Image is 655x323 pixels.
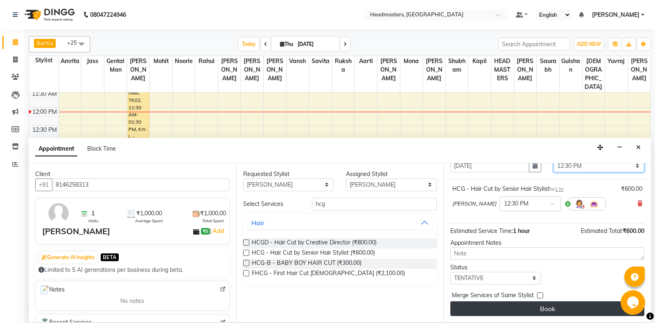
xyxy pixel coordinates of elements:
[452,200,496,208] span: [PERSON_NAME]
[30,90,59,98] div: 11:30 AM
[252,238,377,248] span: HCGD - Hair Cut by Creative Director (₹800.00)
[218,56,241,84] span: [PERSON_NAME]
[42,225,110,237] div: [PERSON_NAME]
[574,199,584,209] img: Hairdresser.png
[35,170,230,178] div: Client
[104,56,127,75] span: Gental Man
[555,186,564,192] span: 1 hr
[39,285,65,295] span: Notes
[35,142,77,156] span: Appointment
[632,141,644,154] button: Close
[623,227,644,235] span: ₹600.00
[59,56,81,66] span: Amrita
[202,218,224,224] span: Total Spent
[355,56,377,66] span: Aarti
[577,41,601,47] span: ADD NEW
[278,41,295,47] span: Thu
[537,56,559,75] span: Saurabh
[29,56,59,65] div: Stylist
[127,56,149,84] span: [PERSON_NAME]
[201,228,210,235] span: ₹0
[498,38,570,50] input: Search Appointment
[136,209,162,218] span: ₹1,000.00
[332,56,355,75] span: Ruksha
[128,89,148,159] div: nikki, TK02, 11:30 AM-01:30 PM, Krt-L - Keratin
[592,11,639,19] span: [PERSON_NAME]
[237,200,306,208] div: Select Services
[241,56,263,84] span: [PERSON_NAME]
[88,218,98,224] span: Visits
[581,227,623,235] span: Estimated Total:
[101,253,119,261] span: BETA
[200,209,226,218] span: ₹1,000.00
[450,301,644,316] button: Book
[628,56,650,84] span: [PERSON_NAME]
[31,126,59,134] div: 12:30 PM
[575,38,603,50] button: ADD NEW
[312,198,437,210] input: Search by service name
[91,209,95,218] span: 1
[246,215,434,230] button: Hair
[287,56,309,66] span: Vansh
[309,56,332,66] span: Savita
[468,56,491,66] span: Kapil
[446,56,468,75] span: Shubham
[52,178,230,191] input: Search by Name/Mobile/Email/Code
[135,218,163,224] span: Average Spent
[450,227,513,235] span: Estimated Service Time:
[295,38,336,50] input: 2025-09-04
[423,56,445,84] span: [PERSON_NAME]
[252,269,405,279] span: FHCG - First Hair Cut [DEMOGRAPHIC_DATA] (₹2,100.00)
[210,226,226,236] span: |
[252,248,375,259] span: HCG - Hair Cut by Senior Hair Stylist (₹600.00)
[31,108,59,116] div: 12:00 PM
[21,3,77,26] img: logo
[560,56,582,75] span: Gulshan
[39,252,97,263] button: Generate AI Insights
[120,297,144,305] span: No notes
[211,226,226,236] a: Add
[87,145,116,152] span: Block Time
[36,40,50,46] span: Aarti
[583,56,605,92] span: [DEMOGRAPHIC_DATA]
[605,56,628,66] span: Yuvraj
[452,185,564,193] div: HCG - Hair Cut by Senior Hair Stylist
[239,38,259,50] span: Today
[195,56,218,66] span: Rahul
[173,56,195,66] span: Noorie
[346,170,437,178] div: Assigned Stylist
[450,263,541,272] div: Status
[377,56,400,84] span: [PERSON_NAME]
[514,56,537,84] span: [PERSON_NAME]
[150,56,172,66] span: Mohit
[38,266,226,274] div: Limited to 5 AI generations per business during beta.
[81,56,104,66] span: Jass
[452,291,534,301] span: Merge Services of Same Stylist
[491,56,514,84] span: HEADMASTERS
[400,56,423,66] span: Mona
[67,39,83,46] span: +25
[450,239,644,247] div: Appointment Notes
[589,199,599,209] img: Interior.png
[251,218,264,228] div: Hair
[621,290,647,315] iframe: chat widget
[252,259,361,269] span: HCG-B - BABY BOY HAIR CUT (₹300.00)
[243,170,334,178] div: Requested Stylist
[50,40,53,46] a: x
[35,178,52,191] button: +91
[549,186,564,192] small: for
[621,185,642,193] div: ₹600.00
[450,160,529,172] input: yyyy-mm-dd
[264,56,286,84] span: [PERSON_NAME]
[47,201,70,225] img: avatar
[90,3,126,26] b: 08047224946
[513,227,530,235] span: 1 hour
